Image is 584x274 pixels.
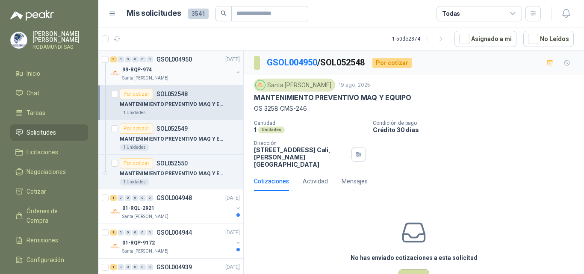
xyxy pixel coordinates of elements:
a: 1 0 0 0 0 0 GSOL004944[DATE] Company Logo01-RQP-9172Santa [PERSON_NAME] [110,227,242,255]
p: 99-RQP-974 [122,66,152,74]
p: 01-RQL-2921 [122,204,154,212]
div: Unidades [258,127,285,133]
div: 0 [147,56,153,62]
div: Actividad [303,177,328,186]
p: 01-RQP-9172 [122,239,155,247]
p: Dirección [254,140,348,146]
div: 3 [110,56,117,62]
a: Solicitudes [10,124,88,141]
div: 0 [139,56,146,62]
p: [DATE] [225,229,240,237]
div: 0 [132,230,139,236]
div: 1 Unidades [120,179,149,186]
a: GSOL004950 [267,57,317,68]
a: Licitaciones [10,144,88,160]
span: Órdenes de Compra [27,206,80,225]
div: 1 [110,264,117,270]
div: 0 [139,230,146,236]
span: Cotizar [27,187,46,196]
p: MANTENIMIENTO PREVENTIVO MAQ Y EQUIPO [120,135,226,143]
h1: Mis solicitudes [127,7,181,20]
p: Santa [PERSON_NAME] [122,75,168,82]
div: 0 [125,195,131,201]
div: Santa [PERSON_NAME] [254,79,335,91]
a: Por cotizarSOL052549MANTENIMIENTO PREVENTIVO MAQ Y EQUIPO1 Unidades [98,120,243,155]
p: 1 [254,126,257,133]
p: SOL052548 [156,91,188,97]
p: MANTENIMIENTO PREVENTIVO MAQ Y EQUIPO [254,93,411,102]
a: Inicio [10,65,88,82]
div: 0 [147,195,153,201]
p: SOL052550 [156,160,188,166]
div: 0 [147,264,153,270]
p: OS 3258 CMS-246 [254,104,574,113]
div: Mensajes [342,177,368,186]
a: Configuración [10,252,88,268]
div: 0 [118,230,124,236]
span: search [221,10,227,16]
div: 0 [125,56,131,62]
p: Crédito 30 días [373,126,581,133]
a: Cotizar [10,183,88,200]
button: No Leídos [523,31,574,47]
p: MANTENIMIENTO PREVENTIVO MAQ Y EQUIPO [120,100,226,109]
img: Company Logo [11,32,27,48]
span: Inicio [27,69,40,78]
div: Por cotizar [372,58,412,68]
span: Solicitudes [27,128,56,137]
div: 0 [132,264,139,270]
p: Santa [PERSON_NAME] [122,248,168,255]
div: Por cotizar [120,158,153,168]
a: Negociaciones [10,164,88,180]
p: GSOL004939 [156,264,192,270]
div: 0 [139,264,146,270]
div: Todas [442,9,460,18]
div: 0 [132,56,139,62]
div: 0 [118,264,124,270]
p: [DATE] [225,263,240,271]
a: Por cotizarSOL052550MANTENIMIENTO PREVENTIVO MAQ Y EQUIPO1 Unidades [98,155,243,189]
div: 1 Unidades [120,144,149,151]
p: Santa [PERSON_NAME] [122,213,168,220]
a: Órdenes de Compra [10,203,88,229]
div: Por cotizar [120,89,153,99]
span: Remisiones [27,236,58,245]
p: [PERSON_NAME] [PERSON_NAME] [32,31,88,43]
img: Company Logo [110,241,121,251]
p: 19 ago, 2025 [339,81,370,89]
span: Chat [27,88,39,98]
p: GSOL004950 [156,56,192,62]
div: 1 - 50 de 2874 [392,32,448,46]
div: 0 [125,230,131,236]
img: Logo peakr [10,10,54,21]
span: 3541 [188,9,209,19]
img: Company Logo [110,206,121,217]
div: 0 [139,195,146,201]
div: Por cotizar [120,124,153,134]
button: Asignado a mi [454,31,516,47]
span: Licitaciones [27,147,58,157]
p: Cantidad [254,120,366,126]
span: Configuración [27,255,64,265]
span: Tareas [27,108,45,118]
div: Cotizaciones [254,177,289,186]
a: Tareas [10,105,88,121]
p: SOL052549 [156,126,188,132]
div: 0 [147,230,153,236]
p: GSOL004944 [156,230,192,236]
p: [DATE] [225,194,240,202]
p: [STREET_ADDRESS] Cali , [PERSON_NAME][GEOGRAPHIC_DATA] [254,146,348,168]
a: Chat [10,85,88,101]
span: Negociaciones [27,167,66,177]
p: [DATE] [225,56,240,64]
p: GSOL004948 [156,195,192,201]
div: 0 [118,56,124,62]
div: 0 [125,264,131,270]
p: Condición de pago [373,120,581,126]
a: 3 0 0 0 0 0 GSOL004950[DATE] Company Logo99-RQP-974Santa [PERSON_NAME] [110,54,242,82]
div: 0 [132,195,139,201]
img: Company Logo [256,80,265,90]
div: 1 Unidades [120,109,149,116]
a: 1 0 0 0 0 0 GSOL004948[DATE] Company Logo01-RQL-2921Santa [PERSON_NAME] [110,193,242,220]
div: 0 [118,195,124,201]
